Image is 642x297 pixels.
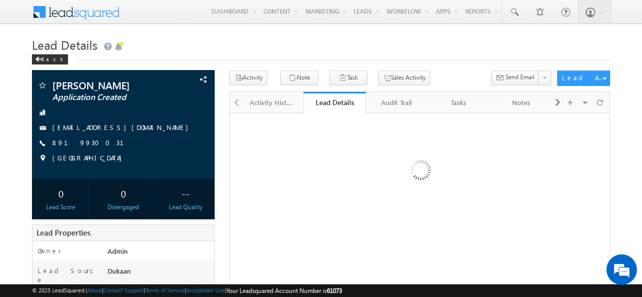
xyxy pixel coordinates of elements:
span: Send Email [505,73,534,82]
div: Lead Details [311,97,358,107]
div: 0 [97,184,149,203]
span: [PERSON_NAME] [52,80,164,90]
a: Terms of Service [145,287,185,293]
button: Task [329,71,367,85]
span: 8919930031 [52,138,136,148]
button: Send Email [491,71,539,85]
span: © 2025 LeadSquared | | | | | [32,286,342,295]
span: Lead Details [32,37,97,53]
img: Loading... [367,119,472,224]
button: Note [280,71,318,85]
a: Tasks [428,92,491,113]
button: Activity [229,71,267,85]
span: [GEOGRAPHIC_DATA] [52,153,127,163]
a: Acceptable Use [186,287,225,293]
div: -- [159,184,212,203]
a: Audit Trail [366,92,428,113]
a: Contact Support [104,287,144,293]
a: Back [32,54,73,62]
div: Notes [498,96,544,109]
li: Activity History [242,92,304,112]
div: Lead Quality [159,203,212,212]
div: Audit Trail [374,96,419,109]
a: Lead Details [303,92,366,113]
a: Notes [490,92,553,113]
div: 0 [35,184,87,203]
button: Sales Activity [378,71,430,85]
div: Lead Score [35,203,87,212]
span: 61073 [327,287,342,294]
label: Lead Source [38,266,98,284]
label: Owner [38,246,61,255]
span: Application Created [52,92,164,103]
button: Lead Actions [557,71,610,86]
div: Dukaan [105,266,214,280]
div: Activity History [250,96,295,109]
div: Back [32,54,68,64]
div: Lead Actions [562,73,605,82]
a: Activity History [242,92,304,113]
span: Lead Properties [37,227,90,238]
div: Disengaged [97,203,149,212]
span: Admin [108,247,128,255]
span: Your Leadsquared Account Number is [226,287,342,294]
a: About [87,287,102,293]
div: Tasks [436,96,482,109]
a: [EMAIL_ADDRESS][DOMAIN_NAME] [52,123,193,131]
